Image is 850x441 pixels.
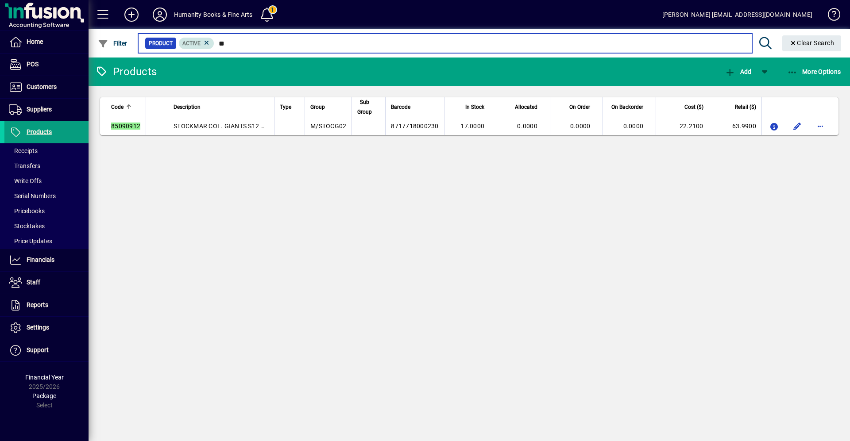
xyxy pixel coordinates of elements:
button: Add [722,64,753,80]
div: Humanity Books & Fine Arts [174,8,253,22]
a: Transfers [4,158,89,173]
span: Suppliers [27,106,52,113]
div: On Backorder [608,102,651,112]
span: On Backorder [611,102,643,112]
a: Stocktakes [4,219,89,234]
span: Filter [98,40,127,47]
div: Barcode [391,102,438,112]
span: Cost ($) [684,102,703,112]
a: Price Updates [4,234,89,249]
a: Pricebooks [4,203,89,219]
span: Stocktakes [9,222,45,230]
button: Profile [146,7,174,23]
span: Financials [27,256,54,263]
a: Staff [4,272,89,294]
span: Price Updates [9,238,52,245]
span: Type [280,102,291,112]
span: POS [27,61,39,68]
span: Settings [27,324,49,331]
span: Retail ($) [735,102,756,112]
button: More options [813,119,827,133]
div: Group [310,102,346,112]
span: Staff [27,279,40,286]
span: Receipts [9,147,38,154]
span: Group [310,102,325,112]
span: In Stock [465,102,484,112]
a: Reports [4,294,89,316]
span: Products [27,128,52,135]
div: Code [111,102,140,112]
div: Sub Group [357,97,380,117]
a: Serial Numbers [4,188,89,203]
span: Product [149,39,173,48]
div: Description [174,102,269,112]
span: On Order [569,102,590,112]
a: Support [4,339,89,361]
button: More Options [785,64,843,80]
span: 17.0000 [460,123,484,130]
span: 0.0000 [623,123,644,130]
div: On Order [556,102,599,112]
button: Filter [96,35,130,51]
span: Clear Search [789,39,835,46]
span: Transfers [9,162,40,169]
div: Allocated [502,102,545,112]
a: POS [4,54,89,76]
span: Financial Year [25,374,64,381]
span: Code [111,102,124,112]
span: 0.0000 [517,123,537,130]
span: Reports [27,301,48,308]
span: Write Offs [9,177,42,184]
span: Barcode [391,102,410,112]
td: 63.9900 [709,117,761,135]
a: Suppliers [4,99,89,121]
span: Add [725,68,751,75]
mat-chip: Activation Status: Active [179,38,214,49]
span: Pricebooks [9,207,45,215]
a: Receipts [4,143,89,158]
button: Add [117,7,146,23]
span: M/STOCG02 [310,123,346,130]
span: STOCKMAR COL. GIANTS S12 Waldorf Ast. [174,123,296,130]
button: Edit [790,119,804,133]
span: 0.0000 [570,123,591,130]
span: Package [32,392,56,399]
span: Sub Group [357,97,372,117]
span: Description [174,102,201,112]
a: Settings [4,317,89,339]
td: 22.2100 [656,117,708,135]
button: Clear [782,35,842,51]
span: Home [27,38,43,45]
span: Support [27,346,49,353]
div: In Stock [450,102,493,112]
a: Knowledge Base [821,2,839,31]
em: 85090912 [111,123,140,130]
span: 8717718000230 [391,123,438,130]
span: Customers [27,83,57,90]
div: Products [95,65,157,79]
span: Allocated [515,102,537,112]
div: [PERSON_NAME] [EMAIL_ADDRESS][DOMAIN_NAME] [662,8,812,22]
span: Serial Numbers [9,192,56,199]
div: Type [280,102,299,112]
span: More Options [787,68,841,75]
a: Customers [4,76,89,98]
a: Financials [4,249,89,271]
a: Write Offs [4,173,89,188]
span: Active [182,40,201,46]
a: Home [4,31,89,53]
